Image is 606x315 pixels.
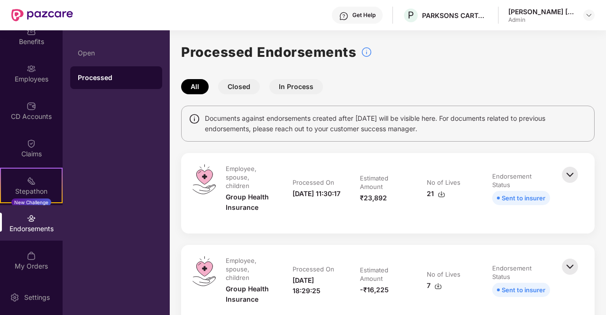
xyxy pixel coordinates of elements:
div: Admin [508,16,575,24]
button: All [181,79,209,94]
img: svg+xml;base64,PHN2ZyBpZD0iRG93bmxvYWQtMzJ4MzIiIHhtbG5zPSJodHRwOi8vd3d3LnczLm9yZy8yMDAwL3N2ZyIgd2... [434,282,442,290]
div: Open [78,49,155,57]
div: No of Lives [427,178,460,187]
img: svg+xml;base64,PHN2ZyBpZD0iQmVuZWZpdHMiIHhtbG5zPSJodHRwOi8vd3d3LnczLm9yZy8yMDAwL3N2ZyIgd2lkdGg9Ij... [27,27,36,36]
div: Group Health Insurance [226,284,274,305]
button: Closed [218,79,260,94]
img: svg+xml;base64,PHN2ZyBpZD0iQ2xhaW0iIHhtbG5zPSJodHRwOi8vd3d3LnczLm9yZy8yMDAwL3N2ZyIgd2lkdGg9IjIwIi... [27,139,36,148]
img: svg+xml;base64,PHN2ZyBpZD0iU2V0dGluZy0yMHgyMCIgeG1sbnM9Imh0dHA6Ly93d3cudzMub3JnLzIwMDAvc3ZnIiB3aW... [10,293,19,302]
img: svg+xml;base64,PHN2ZyB4bWxucz0iaHR0cDovL3d3dy53My5vcmcvMjAwMC9zdmciIHdpZHRoPSIyMSIgaGVpZ2h0PSIyMC... [27,176,36,186]
div: Group Health Insurance [226,192,274,213]
img: svg+xml;base64,PHN2ZyBpZD0iRW5kb3JzZW1lbnRzIiB4bWxucz0iaHR0cDovL3d3dy53My5vcmcvMjAwMC9zdmciIHdpZH... [27,214,36,223]
img: svg+xml;base64,PHN2ZyBpZD0iSW5mbyIgeG1sbnM9Imh0dHA6Ly93d3cudzMub3JnLzIwMDAvc3ZnIiB3aWR0aD0iMTQiIG... [189,113,200,125]
div: New Challenge [11,198,51,206]
div: Sent to insurer [502,285,545,295]
div: Get Help [352,11,376,19]
div: 21 [427,189,445,199]
div: [DATE] 11:30:17 [293,189,340,199]
div: No of Lives [427,270,460,279]
div: Endorsement Status [492,264,548,281]
img: svg+xml;base64,PHN2ZyBpZD0iRW1wbG95ZWVzIiB4bWxucz0iaHR0cDovL3d3dy53My5vcmcvMjAwMC9zdmciIHdpZHRoPS... [27,64,36,73]
div: Endorsement Status [492,172,548,189]
div: Estimated Amount [360,266,406,283]
h1: Processed Endorsements [181,42,356,63]
img: svg+xml;base64,PHN2ZyBpZD0iSW5mb18tXzMyeDMyIiBkYXRhLW5hbWU9IkluZm8gLSAzMngzMiIgeG1sbnM9Imh0dHA6Ly... [361,46,372,58]
img: svg+xml;base64,PHN2ZyBpZD0iSGVscC0zMngzMiIgeG1sbnM9Imh0dHA6Ly93d3cudzMub3JnLzIwMDAvc3ZnIiB3aWR0aD... [339,11,349,21]
div: [DATE] 18:29:25 [293,275,340,296]
div: Processed [78,73,155,82]
div: -₹16,225 [360,285,389,295]
div: [PERSON_NAME] [PERSON_NAME] [508,7,575,16]
div: PARKSONS CARTAMUNDI PVT LTD [422,11,488,20]
img: svg+xml;base64,PHN2ZyBpZD0iQmFjay0zMngzMiIgeG1sbnM9Imh0dHA6Ly93d3cudzMub3JnLzIwMDAvc3ZnIiB3aWR0aD... [560,164,580,185]
div: Estimated Amount [360,174,406,191]
img: svg+xml;base64,PHN2ZyBpZD0iRG93bmxvYWQtMzJ4MzIiIHhtbG5zPSJodHRwOi8vd3d3LnczLm9yZy8yMDAwL3N2ZyIgd2... [438,190,445,198]
div: ₹23,892 [360,193,387,203]
button: In Process [269,79,323,94]
div: 7 [427,280,442,291]
img: svg+xml;base64,PHN2ZyB4bWxucz0iaHR0cDovL3d3dy53My5vcmcvMjAwMC9zdmciIHdpZHRoPSI0OS4zMiIgaGVpZ2h0PS... [193,256,216,286]
div: Stepathon [1,187,62,196]
img: New Pazcare Logo [11,9,73,21]
img: svg+xml;base64,PHN2ZyBpZD0iQ0RfQWNjb3VudHMiIGRhdGEtbmFtZT0iQ0QgQWNjb3VudHMiIHhtbG5zPSJodHRwOi8vd3... [27,101,36,111]
div: Employee, spouse, children [226,164,272,190]
img: svg+xml;base64,PHN2ZyBpZD0iRHJvcGRvd24tMzJ4MzIiIHhtbG5zPSJodHRwOi8vd3d3LnczLm9yZy8yMDAwL3N2ZyIgd2... [585,11,593,19]
div: Sent to insurer [502,193,545,203]
div: Processed On [293,265,334,273]
div: Settings [21,293,53,302]
span: Documents against endorsements created after [DATE] will be visible here. For documents related t... [205,113,587,134]
span: P [408,9,414,21]
img: svg+xml;base64,PHN2ZyBpZD0iTXlfT3JkZXJzIiBkYXRhLW5hbWU9Ik15IE9yZGVycyIgeG1sbnM9Imh0dHA6Ly93d3cudz... [27,251,36,261]
div: Processed On [293,178,334,187]
img: svg+xml;base64,PHN2ZyB4bWxucz0iaHR0cDovL3d3dy53My5vcmcvMjAwMC9zdmciIHdpZHRoPSI0OS4zMiIgaGVpZ2h0PS... [193,164,216,194]
img: svg+xml;base64,PHN2ZyBpZD0iQmFjay0zMngzMiIgeG1sbnM9Imh0dHA6Ly93d3cudzMub3JnLzIwMDAvc3ZnIiB3aWR0aD... [560,256,580,277]
div: Employee, spouse, children [226,256,272,282]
